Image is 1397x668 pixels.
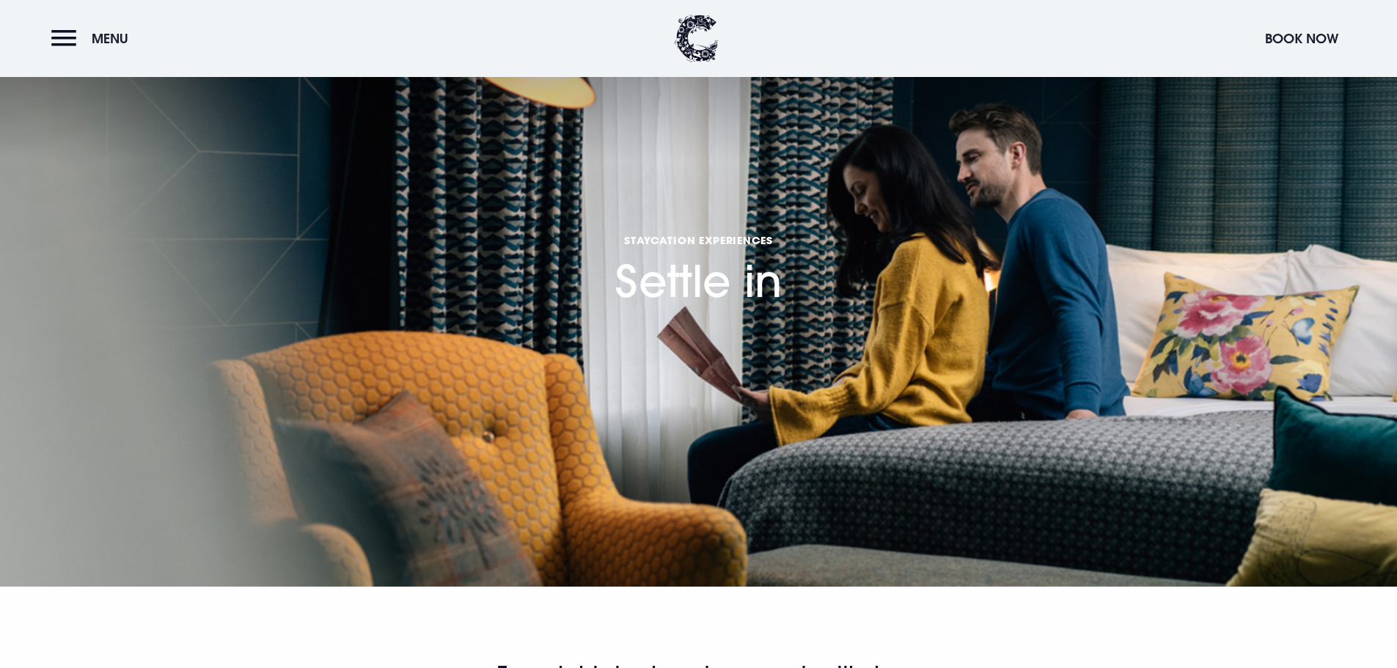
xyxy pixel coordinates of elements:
button: Menu [51,23,136,54]
span: Menu [92,30,128,47]
button: Book Now [1258,23,1346,54]
img: Clandeboye Lodge [675,15,719,62]
h1: Settle in [615,151,782,308]
span: Staycation Experiences [615,233,782,247]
